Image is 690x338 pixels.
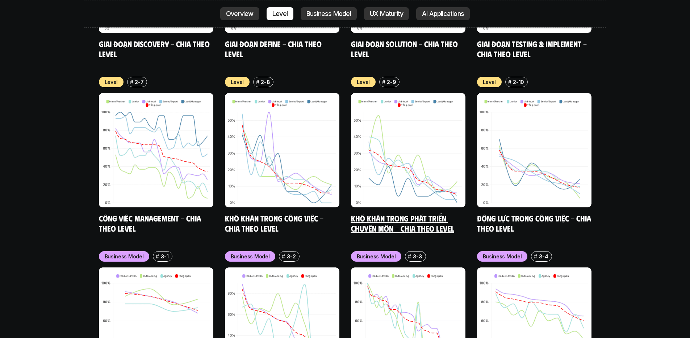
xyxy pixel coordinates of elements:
a: Khó khăn trong phát triển chuyên môn - Chia theo level [351,213,454,233]
h6: # [408,254,411,259]
h6: # [282,254,285,259]
p: Level [483,78,496,86]
h6: # [534,254,537,259]
p: Level [357,78,370,86]
a: Level [267,7,293,20]
h6: # [130,79,133,85]
a: Công việc Management - Chia theo level [99,213,203,233]
p: Level [231,78,244,86]
a: Khó khăn trong công việc - Chia theo Level [225,213,325,233]
p: Business Model [306,10,351,17]
p: Business Model [483,253,522,260]
a: Giai đoạn Solution - Chia theo Level [351,39,460,59]
p: Overview [226,10,254,17]
h6: # [382,79,385,85]
a: AI Applications [416,7,470,20]
p: 3-3 [413,253,422,260]
a: Động lực trong công việc - Chia theo Level [477,213,593,233]
a: Overview [220,7,259,20]
p: 2-8 [261,78,270,86]
p: Business Model [357,253,396,260]
p: Level [272,10,288,17]
p: UX Maturity [370,10,403,17]
p: 3-1 [161,253,169,260]
p: AI Applications [422,10,464,17]
h6: # [156,254,159,259]
a: Giai đoạn Discovery - Chia theo Level [99,39,212,59]
p: 2-7 [135,78,143,86]
p: 3-4 [539,253,548,260]
a: Giai đoạn Define - Chia theo Level [225,39,323,59]
h6: # [256,79,259,85]
a: Giai đoạn Testing & Implement - Chia theo Level [477,39,589,59]
p: 2-9 [387,78,396,86]
a: Business Model [301,7,357,20]
p: Level [105,78,118,86]
p: 3-2 [287,253,296,260]
a: UX Maturity [364,7,409,20]
h6: # [508,79,511,85]
p: Business Model [231,253,270,260]
p: 2-10 [513,78,524,86]
p: Business Model [105,253,144,260]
